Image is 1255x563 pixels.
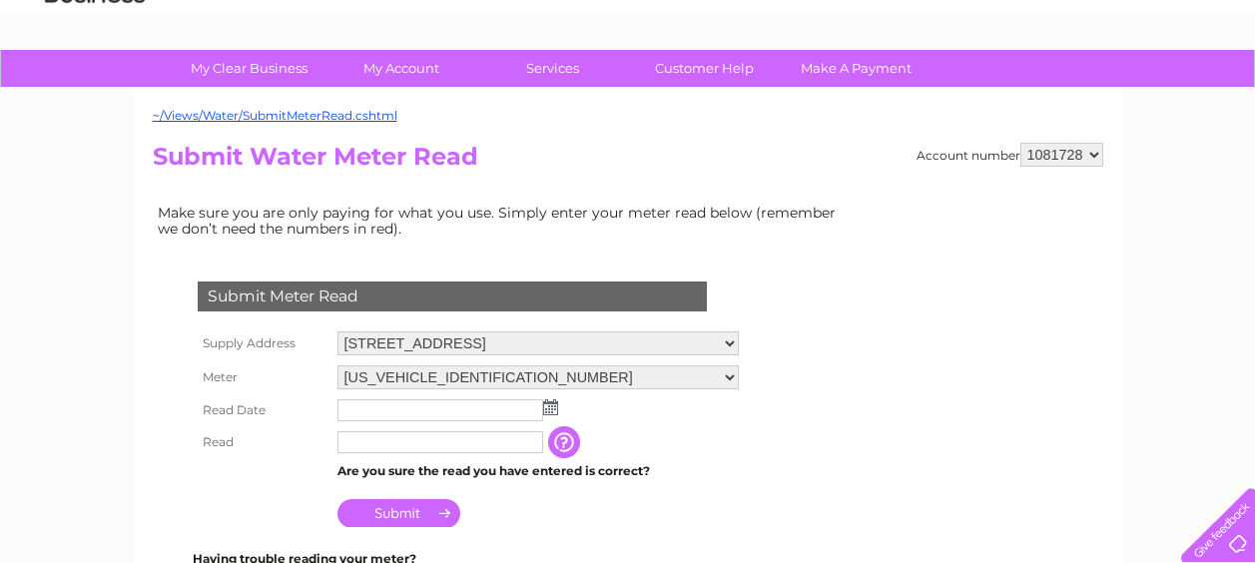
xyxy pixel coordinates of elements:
img: ... [543,399,558,415]
img: logo.png [44,52,146,113]
a: 0333 014 3131 [879,10,1016,35]
a: Contact [1122,85,1171,100]
input: Submit [337,499,460,527]
div: Submit Meter Read [198,281,707,311]
input: Information [548,426,584,458]
a: Blog [1081,85,1110,100]
a: Make A Payment [774,50,939,87]
th: Supply Address [193,326,332,360]
a: Water [904,85,941,100]
a: My Account [318,50,483,87]
th: Read Date [193,394,332,426]
th: Meter [193,360,332,394]
div: Clear Business is a trading name of Verastar Limited (registered in [GEOGRAPHIC_DATA] No. 3667643... [157,11,1100,97]
a: Services [470,50,635,87]
a: My Clear Business [167,50,331,87]
a: Energy [953,85,997,100]
h2: Submit Water Meter Read [153,143,1103,181]
td: Are you sure the read you have entered is correct? [332,458,744,484]
div: Account number [917,143,1103,167]
a: Customer Help [622,50,787,87]
a: Telecoms [1009,85,1069,100]
td: Make sure you are only paying for what you use. Simply enter your meter read below (remember we d... [153,200,852,242]
a: ~/Views/Water/SubmitMeterRead.cshtml [153,108,397,123]
th: Read [193,426,332,458]
a: Log out [1189,85,1236,100]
